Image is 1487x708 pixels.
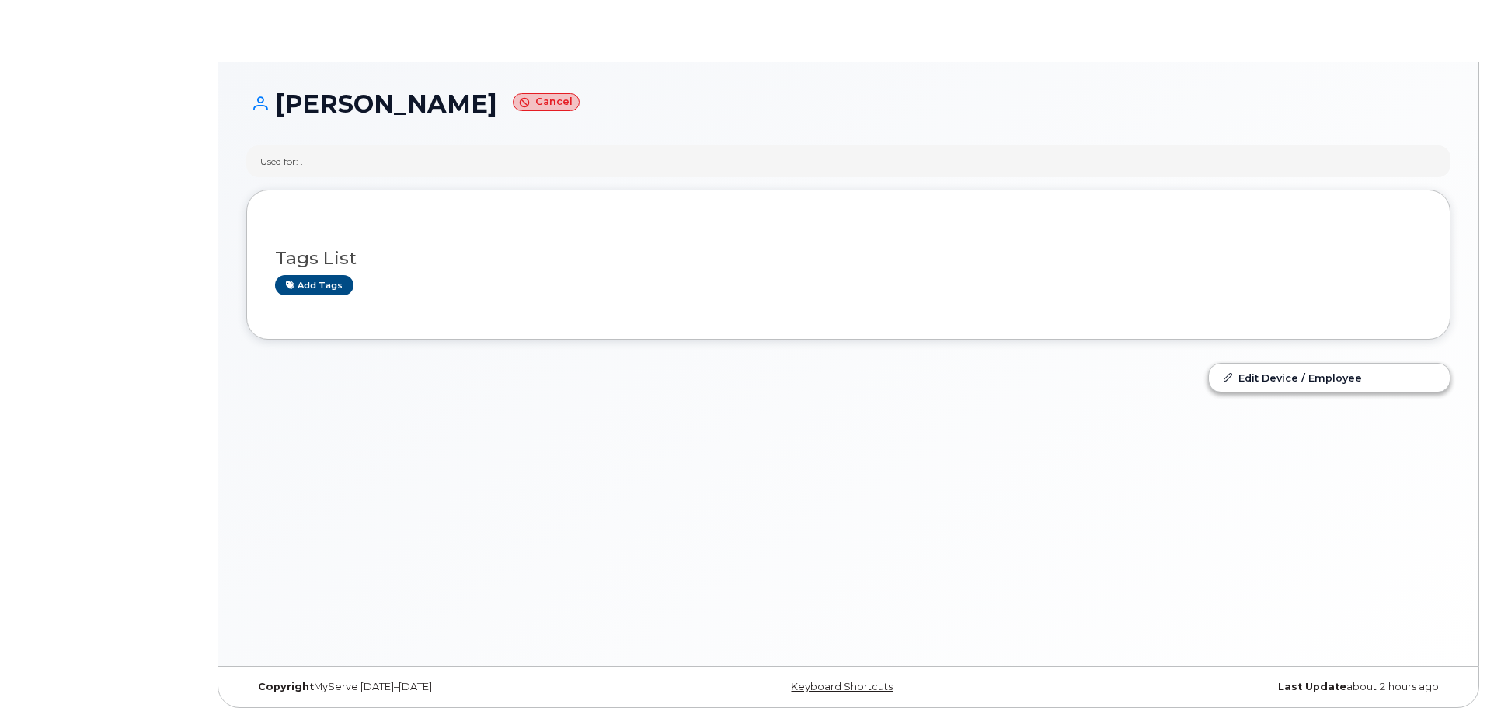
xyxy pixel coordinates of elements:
small: Cancel [513,93,580,111]
a: Add tags [275,275,353,295]
strong: Copyright [258,681,314,692]
div: Used for: . [260,155,303,168]
a: Keyboard Shortcuts [791,681,893,692]
h1: [PERSON_NAME] [246,90,1450,117]
div: about 2 hours ago [1049,681,1450,693]
a: Edit Device / Employee [1209,364,1450,392]
h3: Tags List [275,249,1422,268]
strong: Last Update [1278,681,1346,692]
div: MyServe [DATE]–[DATE] [246,681,648,693]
